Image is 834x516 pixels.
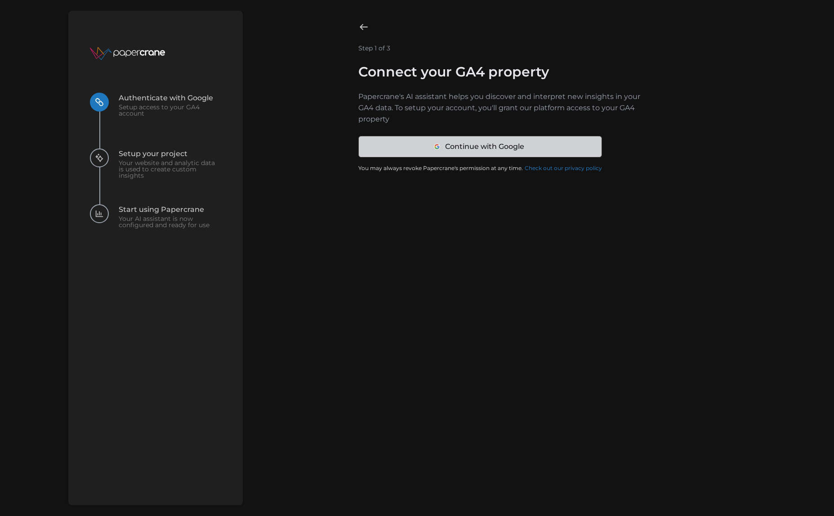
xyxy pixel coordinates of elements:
a: Check out our privacy policy [524,165,602,171]
button: Setup your projectYour website and analytic data is used to create custom insights [90,148,221,204]
span: Setup access to your GA4 account [119,104,221,117]
p: You may always revoke Papercrane's permission at any time. [358,165,602,172]
a: Continue with Google [358,136,602,157]
p: Step 1 of 3 [358,44,390,53]
button: Authenticate with GoogleSetup access to your GA4 account [90,93,221,148]
span: Setup your project [119,150,221,157]
span: Your website and analytic data is used to create custom insights [119,160,221,179]
p: Papercrane's AI assistant helps you discover and interpret new insights in your GA4 data. To setu... [358,91,651,125]
span: Continue with Google [445,136,524,157]
h1: Connect your GA4 property [358,64,549,80]
button: Start using PapercraneYour AI assistant is now configured and ready for use [90,204,221,260]
span: Start using Papercrane [119,206,221,213]
span: Authenticate with Google [119,94,221,102]
span: Your AI assistant is now configured and ready for use [119,215,221,228]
